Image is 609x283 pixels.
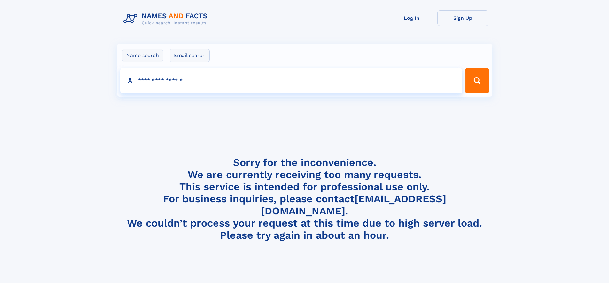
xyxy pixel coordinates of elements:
[261,193,446,217] a: [EMAIL_ADDRESS][DOMAIN_NAME]
[120,68,463,93] input: search input
[121,10,213,27] img: Logo Names and Facts
[122,49,163,62] label: Name search
[437,10,488,26] a: Sign Up
[386,10,437,26] a: Log In
[465,68,489,93] button: Search Button
[121,156,488,242] h4: Sorry for the inconvenience. We are currently receiving too many requests. This service is intend...
[170,49,210,62] label: Email search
